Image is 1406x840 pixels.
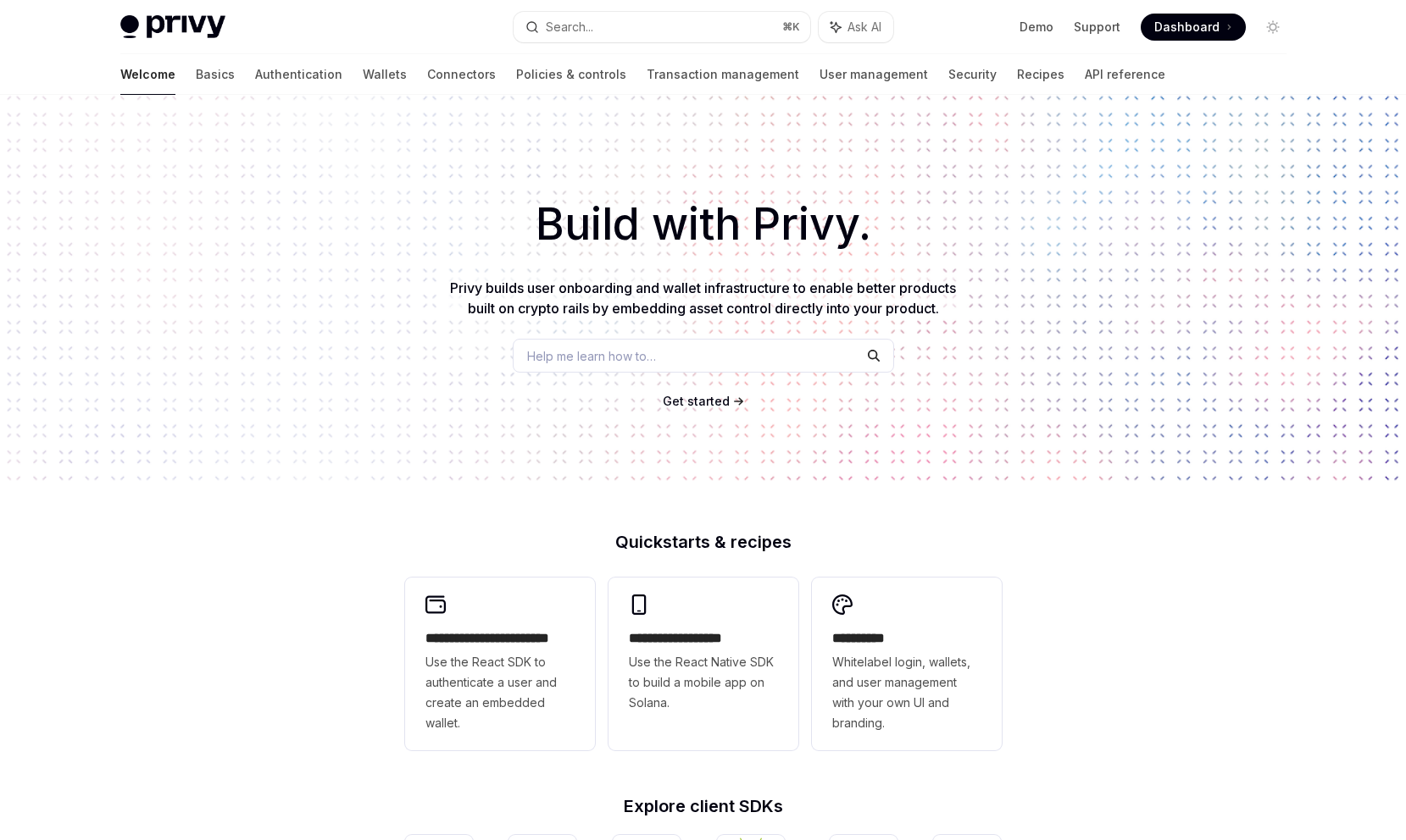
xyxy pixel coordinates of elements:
[1020,19,1053,36] a: Demo
[663,394,730,408] span: Get started
[363,54,407,95] a: Wallets
[120,15,225,39] img: light logo
[948,54,997,95] a: Security
[546,17,593,37] div: Search...
[1154,19,1220,36] span: Dashboard
[196,54,235,95] a: Basics
[812,577,1002,750] a: **** *****Whitelabel login, wallets, and user management with your own UI and branding.
[1141,14,1246,41] a: Dashboard
[405,798,1002,815] h2: Explore client SDKs
[647,54,799,95] a: Transaction management
[527,347,656,365] span: Help me learn how to…
[832,652,981,733] span: Whitelabel login, wallets, and user management with your own UI and branding.
[782,20,800,34] span: ⌘ K
[514,12,810,42] button: Search...⌘K
[819,12,893,42] button: Ask AI
[1259,14,1287,41] button: Toggle dark mode
[405,533,1002,550] h2: Quickstarts & recipes
[609,577,798,750] a: **** **** **** ***Use the React Native SDK to build a mobile app on Solana.
[425,652,575,733] span: Use the React SDK to authenticate a user and create an embedded wallet.
[820,54,928,95] a: User management
[847,19,881,36] span: Ask AI
[1074,19,1120,36] a: Support
[450,279,956,317] span: Privy builds user onboarding and wallet infrastructure to enable better products built on crypto ...
[516,54,626,95] a: Policies & controls
[255,54,342,95] a: Authentication
[629,652,778,713] span: Use the React Native SDK to build a mobile app on Solana.
[1085,54,1165,95] a: API reference
[663,393,730,410] a: Get started
[1017,54,1064,95] a: Recipes
[120,54,175,95] a: Welcome
[27,191,1379,257] h1: Build with Privy.
[427,54,496,95] a: Connectors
